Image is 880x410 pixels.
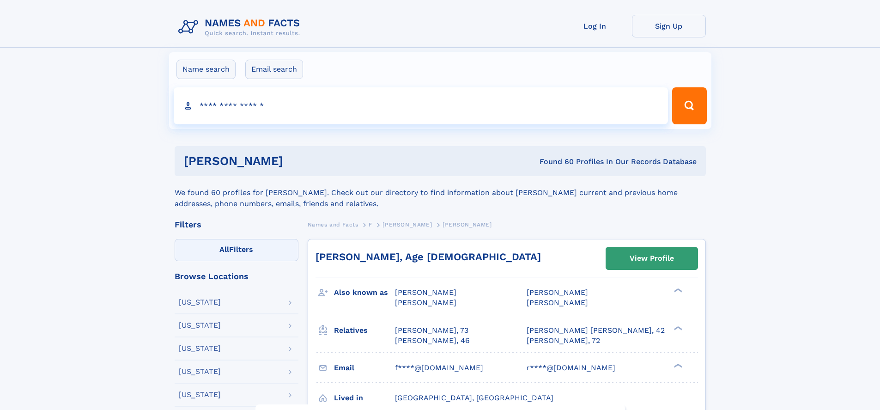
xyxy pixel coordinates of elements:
label: Name search [176,60,236,79]
div: [US_STATE] [179,299,221,306]
div: ❯ [672,362,683,368]
h3: Email [334,360,395,376]
h3: Relatives [334,323,395,338]
div: [US_STATE] [179,368,221,375]
span: All [219,245,229,254]
span: [PERSON_NAME] [527,288,588,297]
div: Found 60 Profiles In Our Records Database [411,157,697,167]
a: Names and Facts [308,219,358,230]
a: F [369,219,372,230]
h3: Also known as [334,285,395,300]
span: [PERSON_NAME] [382,221,432,228]
label: Filters [175,239,298,261]
span: [PERSON_NAME] [443,221,492,228]
div: ❯ [672,288,683,294]
h3: Lived in [334,390,395,406]
a: Sign Up [632,15,706,37]
span: [PERSON_NAME] [527,298,588,307]
div: View Profile [630,248,674,269]
div: [US_STATE] [179,322,221,329]
div: Browse Locations [175,272,298,281]
input: search input [174,87,668,124]
a: [PERSON_NAME], 72 [527,336,600,346]
a: [PERSON_NAME] [382,219,432,230]
div: [US_STATE] [179,391,221,398]
div: ❯ [672,325,683,331]
span: [PERSON_NAME] [395,288,456,297]
a: [PERSON_NAME], Age [DEMOGRAPHIC_DATA] [316,251,541,263]
div: Filters [175,220,298,229]
a: Log In [558,15,632,37]
button: Search Button [672,87,706,124]
a: [PERSON_NAME] [PERSON_NAME], 42 [527,325,665,336]
label: Email search [245,60,303,79]
a: [PERSON_NAME], 73 [395,325,468,336]
div: We found 60 profiles for [PERSON_NAME]. Check out our directory to find information about [PERSON... [175,176,706,209]
h1: [PERSON_NAME] [184,155,412,167]
a: View Profile [606,247,698,269]
img: Logo Names and Facts [175,15,308,40]
span: [GEOGRAPHIC_DATA], [GEOGRAPHIC_DATA] [395,393,553,402]
span: [PERSON_NAME] [395,298,456,307]
div: [US_STATE] [179,345,221,352]
a: [PERSON_NAME], 46 [395,336,470,346]
span: F [369,221,372,228]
